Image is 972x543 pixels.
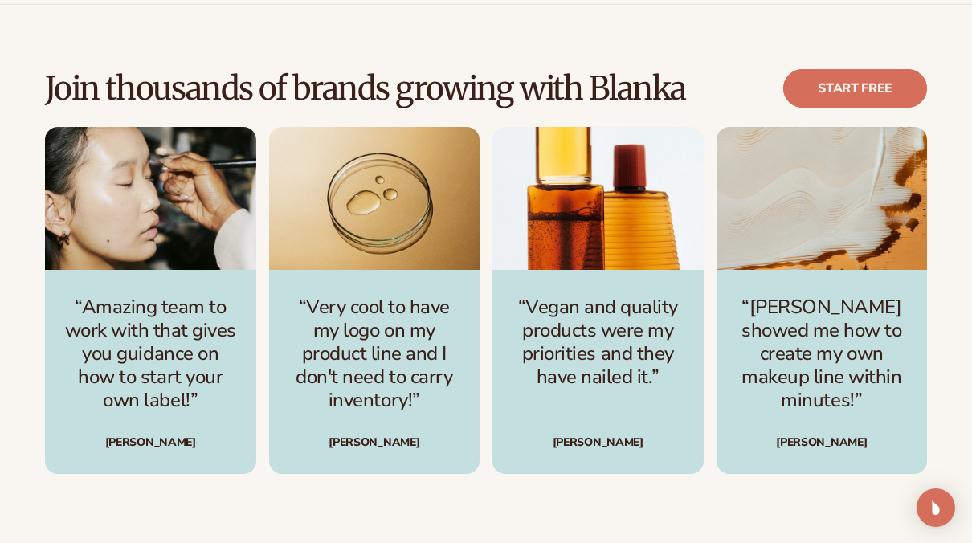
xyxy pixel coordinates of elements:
[64,296,237,411] p: “Amazing team to work with that gives you guidance on how to start your own label!”
[783,69,927,108] a: Start free
[717,127,928,271] img: image_template--19526982205655__image_description_and_name_FJ4Pn4
[512,414,684,449] div: [PERSON_NAME]
[288,437,461,448] div: [PERSON_NAME]
[512,296,684,388] p: “Vegan and quality products were my priorities and they have nailed it.”
[288,296,461,411] p: “Very cool to have my logo on my product line and I don't need to carry inventory!”
[45,127,256,475] div: 1 / 4
[269,127,480,475] div: 2 / 4
[45,127,256,271] img: image_template--19526982205655__image_description_and_name_FJ4Pn4
[45,71,686,106] h2: Join thousands of brands growing with Blanka
[717,127,928,475] div: 4 / 4
[736,296,909,411] p: “[PERSON_NAME] showed me how to create my own makeup line within minutes!”
[917,488,955,527] div: Open Intercom Messenger
[492,127,704,271] img: image_template--19526982205655__image_description_and_name_FJ4Pn4
[269,127,480,271] img: image_template--19526982205655__image_description_and_name_FJ4Pn4
[492,127,704,475] div: 3 / 4
[736,437,909,448] div: [PERSON_NAME]
[64,437,237,448] div: [PERSON_NAME]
